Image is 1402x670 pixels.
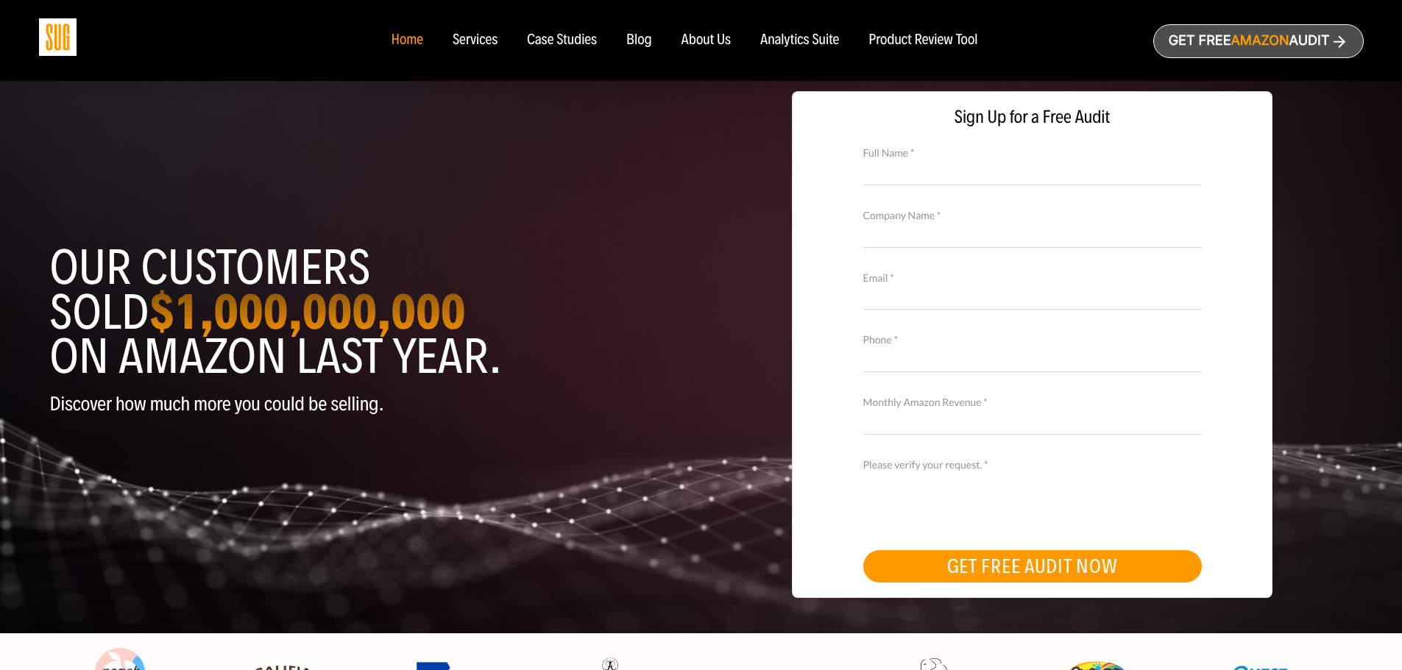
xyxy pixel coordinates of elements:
label: Email * [863,270,1202,286]
label: Company Name * [863,207,1202,224]
span: Sign Up for a Free Audit [807,107,1257,128]
a: Services [453,32,498,49]
h1: Our customers sold on Amazon last year. [50,246,690,379]
iframe: reCAPTCHA [863,471,1087,528]
strong: $1,000,000,000 [149,282,465,342]
a: Blog [626,32,652,49]
label: Monthly Amazon Revenue * [863,394,1202,410]
a: Get freeAmazonAudit [1153,24,1364,58]
input: Company Name * [863,221,1202,247]
input: Monthly Amazon Revenue * [863,409,1202,435]
label: Please verify your request. * [863,457,1202,473]
p: Discover how much more you could be selling. [50,393,690,415]
a: Analytics Suite [760,32,839,49]
label: Full Name * [863,145,1202,161]
input: Contact Number * [863,346,1202,372]
img: Sug [39,18,77,56]
label: Phone * [863,332,1202,348]
a: Product Review Tool [868,32,977,49]
a: About Us [681,32,732,49]
button: GET FREE AUDIT NOW [863,550,1202,582]
span: Amazon [1231,33,1289,49]
input: Email * [863,284,1202,310]
a: Home [391,32,422,49]
a: Case Studies [527,32,597,49]
input: Full Name * [863,159,1202,185]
